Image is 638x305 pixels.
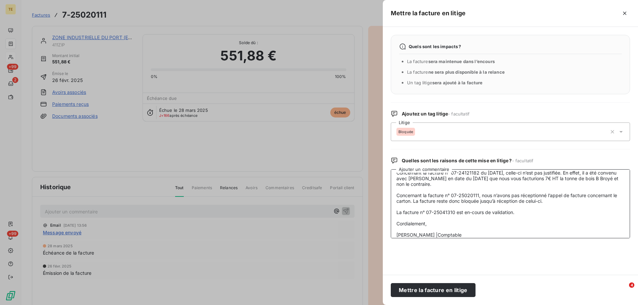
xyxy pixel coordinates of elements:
[432,80,483,85] span: sera ajouté à la facture
[407,80,483,85] span: Un tag litige
[428,69,505,75] span: ne sera plus disponible à la relance
[402,111,470,117] span: Ajoutez un tag litige
[629,282,634,288] span: 4
[615,282,631,298] iframe: Intercom live chat
[409,44,461,49] span: Quels sont les impacts ?
[512,158,534,163] span: - facultatif
[402,157,533,164] span: Quelles sont les raisons de cette mise en litige ?
[448,111,470,116] span: - facultatif
[391,169,630,238] textarea: De : [PERSON_NAME] - EGLOG Envoyé : [DATE] 16:41 À : [EMAIL_ADDRESS][DOMAIN_NAME]' <[EMAIL_ADDRES...
[407,59,495,64] span: La facture
[391,283,476,297] button: Mettre la facture en litige
[428,59,495,64] span: sera maintenue dans l’encours
[391,9,466,18] h5: Mettre la facture en litige
[407,69,505,75] span: La facture
[398,130,413,134] span: Bloquée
